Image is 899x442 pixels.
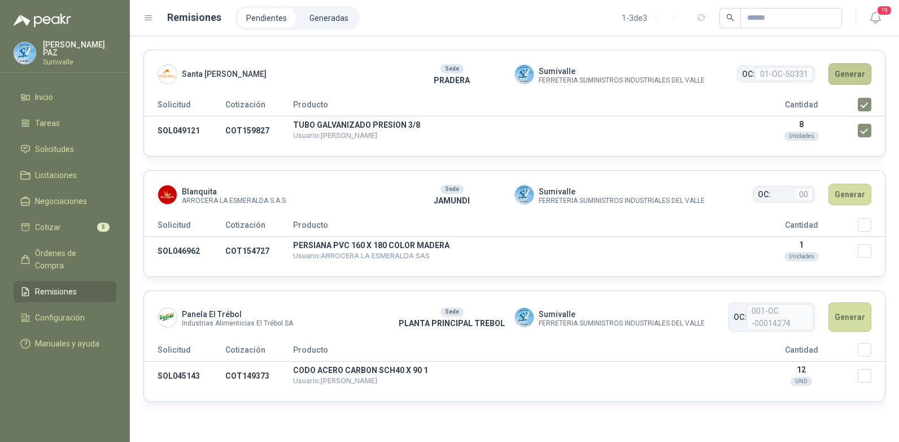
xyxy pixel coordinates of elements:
[158,308,177,327] img: Company Logo
[440,185,464,194] div: Sede
[858,116,885,145] td: Seleccionar/deseleccionar
[14,242,116,276] a: Órdenes de Compra
[858,218,885,237] th: Seleccionar/deseleccionar
[14,190,116,212] a: Negociaciones
[858,98,885,116] th: Seleccionar/deseleccionar
[35,117,60,129] span: Tareas
[747,304,813,330] span: 001-OC -00014274
[144,343,225,362] th: Solicitud
[539,185,705,198] span: Sumivalle
[539,65,705,77] span: Sumivalle
[539,320,705,327] span: FERRETERIA SUMINISTROS INDUSTRIALES DEL VALLE
[225,116,293,145] td: COT159827
[182,308,293,320] span: Panela El Trébol
[794,188,813,201] span: 00
[440,307,464,317] div: Sede
[865,8,885,28] button: 19
[390,194,514,207] p: JAMUNDI
[144,218,225,237] th: Solicitud
[734,311,747,323] span: OC:
[35,285,77,298] span: Remisiones
[300,8,357,28] a: Generadas
[225,98,293,116] th: Cotización
[35,337,99,350] span: Manuales y ayuda
[293,343,745,362] th: Producto
[293,131,377,140] span: Usuario: [PERSON_NAME]
[35,247,106,272] span: Órdenes de Compra
[35,195,87,207] span: Negociaciones
[14,86,116,108] a: Inicio
[745,120,858,129] p: 8
[622,9,683,27] div: 1 - 3 de 3
[742,68,755,80] span: OC:
[293,376,377,385] span: Usuario: [PERSON_NAME]
[539,77,705,84] span: FERRETERIA SUMINISTROS INDUSTRIALES DEL VALLE
[745,365,858,374] p: 12
[293,252,430,260] span: Usuario: ARROCERA LA ESMERALDA SAS
[158,65,177,84] img: Company Logo
[225,237,293,266] td: COT154727
[14,42,36,64] img: Company Logo
[14,138,116,160] a: Solicitudes
[390,74,514,86] p: PRADERA
[144,98,225,116] th: Solicitud
[858,343,885,362] th: Seleccionar/deseleccionar
[14,333,116,354] a: Manuales y ayuda
[515,65,534,84] img: Company Logo
[14,14,71,27] img: Logo peakr
[14,216,116,238] a: Cotizar8
[758,188,771,201] span: OC:
[144,116,225,145] td: SOL049121
[225,362,293,391] td: COT149373
[293,241,745,249] p: PERSIANA PVC 160 X 180 COLOR MADERA
[745,343,858,362] th: Cantidad
[828,302,871,332] button: Generar
[515,185,534,204] img: Company Logo
[858,237,885,266] td: Seleccionar/deseleccionar
[14,164,116,186] a: Licitaciones
[35,169,77,181] span: Licitaciones
[726,14,734,21] span: search
[828,184,871,205] button: Generar
[390,317,514,330] p: PLANTA PRINCIPAL TREBOL
[745,218,858,237] th: Cantidad
[784,252,819,261] div: Unidades
[828,63,871,85] button: Generar
[745,240,858,249] p: 1
[182,198,286,204] span: ARROCERA LA ESMERALDA S.A.S
[440,64,464,73] div: Sede
[167,10,221,25] h1: Remisiones
[791,377,812,386] div: UND
[539,198,705,204] span: FERRETERIA SUMINISTROS INDUSTRIALES DEL VALLE
[182,68,267,80] span: Santa [PERSON_NAME]
[293,218,745,237] th: Producto
[144,362,225,391] td: SOL045143
[755,67,813,81] span: 01-OC-50331
[35,311,85,324] span: Configuración
[858,362,885,391] td: Seleccionar/deseleccionar
[539,308,705,320] span: Sumivalle
[43,41,116,57] p: [PERSON_NAME] PAZ
[144,237,225,266] td: SOL046962
[237,8,296,28] a: Pendientes
[225,343,293,362] th: Cotización
[293,121,745,129] p: TUBO GALVANIZADO PRESION 3/8
[35,221,61,233] span: Cotizar
[182,185,286,198] span: Blanquita
[293,366,745,374] p: CODO ACERO CARBON SCH40 X 90 1
[158,185,177,204] img: Company Logo
[745,98,858,116] th: Cantidad
[515,308,534,327] img: Company Logo
[35,91,53,103] span: Inicio
[293,98,745,116] th: Producto
[43,59,116,66] p: Sumivalle
[876,5,892,16] span: 19
[784,132,819,141] div: Unidades
[35,143,74,155] span: Solicitudes
[97,223,110,232] span: 8
[14,281,116,302] a: Remisiones
[14,112,116,134] a: Tareas
[182,320,293,327] span: Industrias Alimenticias El Trébol SA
